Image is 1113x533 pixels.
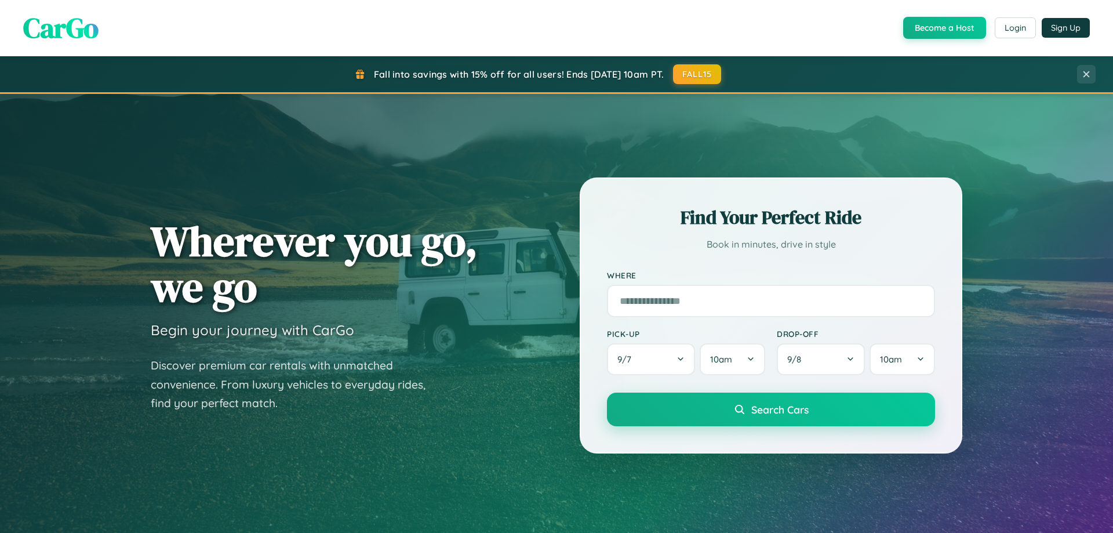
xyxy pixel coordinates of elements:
[607,393,935,426] button: Search Cars
[607,270,935,280] label: Where
[151,218,478,310] h1: Wherever you go, we go
[673,64,722,84] button: FALL15
[23,9,99,47] span: CarGo
[870,343,935,375] button: 10am
[787,354,807,365] span: 9 / 8
[374,68,664,80] span: Fall into savings with 15% off for all users! Ends [DATE] 10am PT.
[777,329,935,339] label: Drop-off
[1042,18,1090,38] button: Sign Up
[607,236,935,253] p: Book in minutes, drive in style
[607,329,765,339] label: Pick-up
[995,17,1036,38] button: Login
[710,354,732,365] span: 10am
[151,356,441,413] p: Discover premium car rentals with unmatched convenience. From luxury vehicles to everyday rides, ...
[777,343,865,375] button: 9/8
[607,343,695,375] button: 9/7
[617,354,637,365] span: 9 / 7
[151,321,354,339] h3: Begin your journey with CarGo
[700,343,765,375] button: 10am
[880,354,902,365] span: 10am
[607,205,935,230] h2: Find Your Perfect Ride
[751,403,809,416] span: Search Cars
[903,17,986,39] button: Become a Host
